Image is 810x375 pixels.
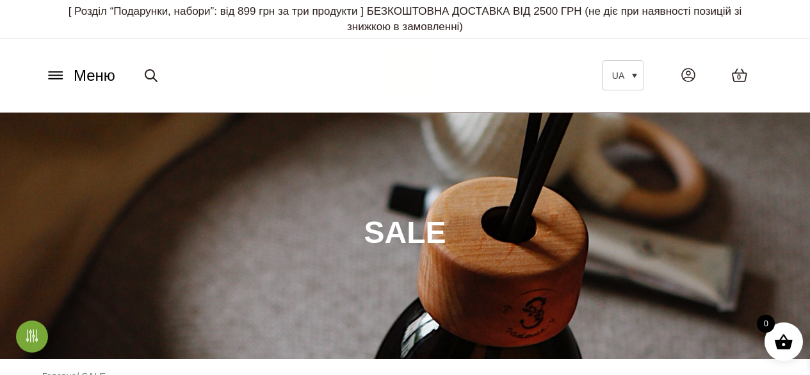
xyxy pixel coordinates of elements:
[737,72,741,83] span: 0
[602,60,644,90] a: UA
[757,315,775,333] span: 0
[718,55,761,96] a: 0
[42,63,119,88] button: Меню
[612,71,624,81] span: UA
[74,64,115,87] span: Меню
[379,51,430,99] img: BY SADOVSKIY
[364,213,446,253] h1: SALE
